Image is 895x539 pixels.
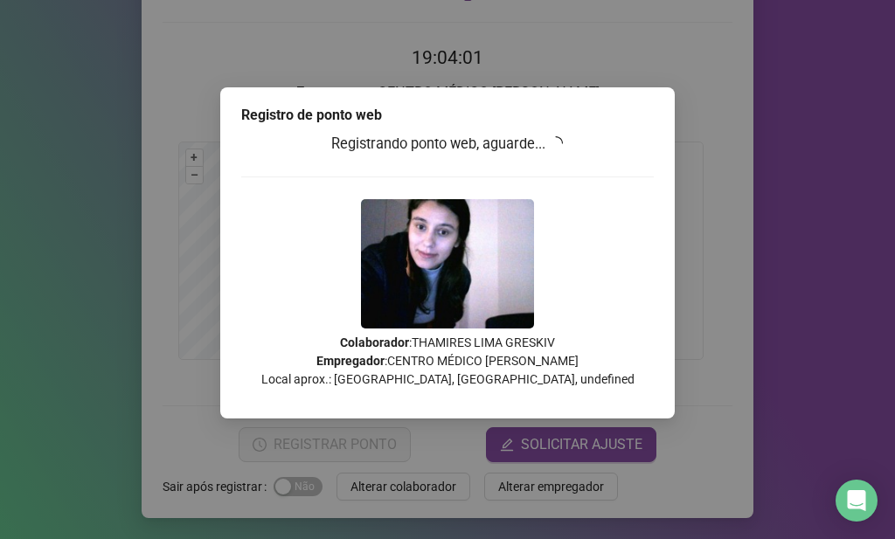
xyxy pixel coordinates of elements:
[549,136,563,150] span: loading
[241,133,654,155] h3: Registrando ponto web, aguarde...
[316,354,385,368] strong: Empregador
[340,335,409,349] strong: Colaborador
[241,334,654,389] p: : THAMIRES LIMA GRESKIV : CENTRO MÉDICO [PERSON_NAME] Local aprox.: [GEOGRAPHIC_DATA], [GEOGRAPHI...
[836,480,878,522] div: Open Intercom Messenger
[361,199,534,328] img: 9k=
[241,105,654,126] div: Registro de ponto web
